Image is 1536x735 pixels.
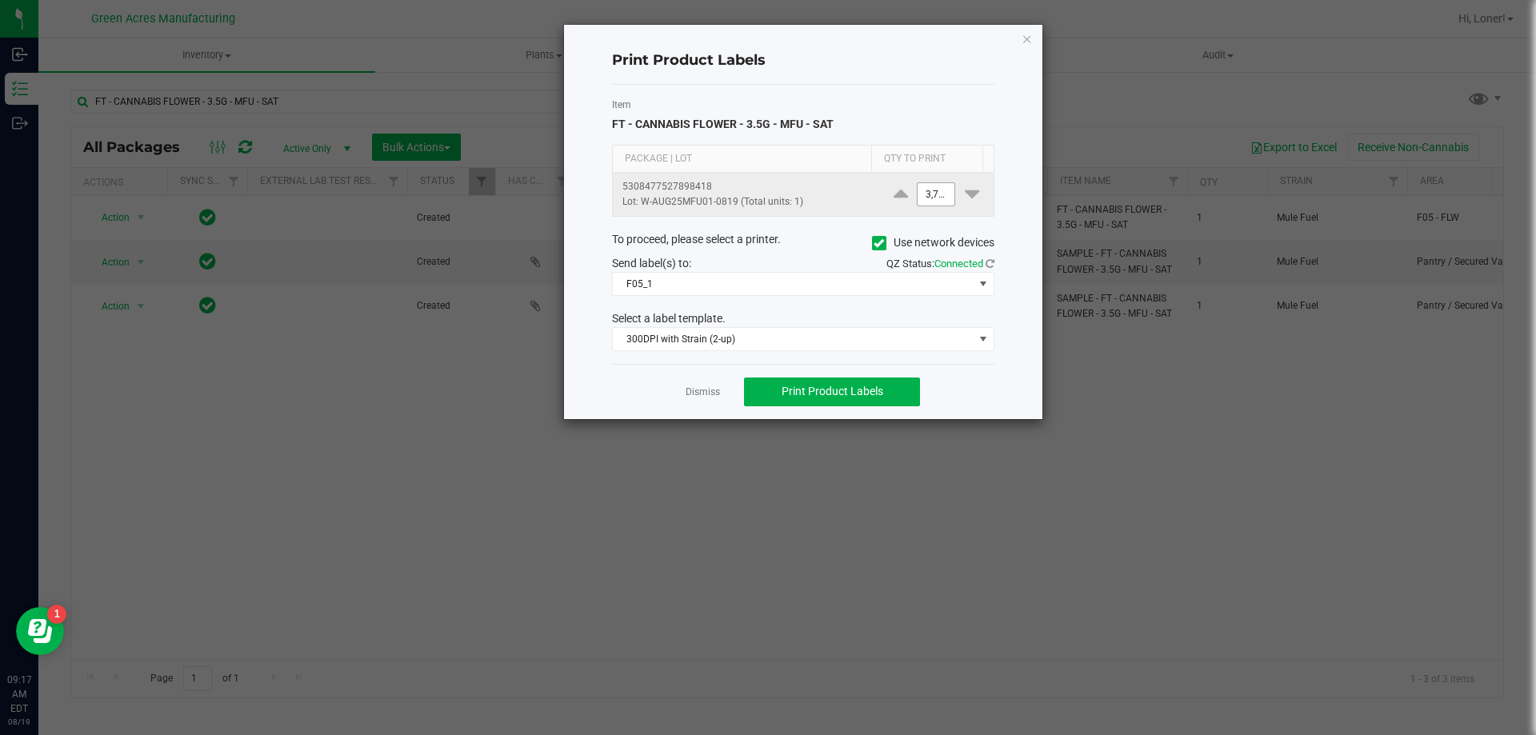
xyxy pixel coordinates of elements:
[16,607,64,655] iframe: Resource center
[886,258,994,270] span: QZ Status:
[622,194,870,210] p: Lot: W-AUG25MFU01-0819 (Total units: 1)
[612,118,834,130] span: FT - CANNABIS FLOWER - 3.5G - MFU - SAT
[744,377,920,406] button: Print Product Labels
[613,146,871,173] th: Package | Lot
[600,310,1006,327] div: Select a label template.
[872,234,994,251] label: Use network devices
[622,179,870,194] p: 5308477527898418
[782,385,883,397] span: Print Product Labels
[871,146,982,173] th: Qty to Print
[613,328,974,350] span: 300DPI with Strain (2-up)
[686,385,720,399] a: Dismiss
[934,258,983,270] span: Connected
[612,257,691,270] span: Send label(s) to:
[612,98,994,112] label: Item
[612,50,994,71] h4: Print Product Labels
[47,605,66,624] iframe: Resource center unread badge
[613,273,974,295] span: F05_1
[600,231,1006,255] div: To proceed, please select a printer.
